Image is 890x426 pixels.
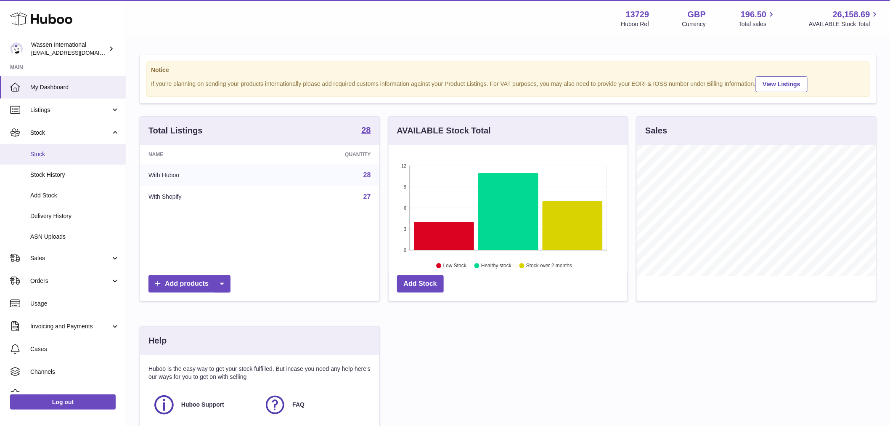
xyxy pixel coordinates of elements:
span: Orders [30,277,111,285]
strong: GBP [688,9,706,20]
h3: Total Listings [148,125,203,136]
a: 196.50 Total sales [739,9,776,28]
div: Currency [682,20,706,28]
td: With Shopify [140,186,269,208]
a: 27 [363,193,371,200]
th: Name [140,145,269,164]
text: 12 [401,163,406,168]
strong: 28 [361,126,371,134]
span: Stock [30,129,111,137]
span: Stock [30,150,119,158]
span: Huboo Support [181,401,224,409]
span: Usage [30,300,119,308]
span: [EMAIL_ADDRESS][DOMAIN_NAME] [31,49,124,56]
text: 3 [404,226,406,232]
span: My Dashboard [30,83,119,91]
text: 6 [404,205,406,210]
a: View Listings [756,76,808,92]
text: Low Stock [443,263,467,269]
h3: Sales [645,125,667,136]
span: Channels [30,368,119,376]
div: Huboo Ref [621,20,649,28]
div: If you're planning on sending your products internationally please add required customs informati... [151,75,865,92]
a: FAQ [264,394,366,416]
th: Quantity [269,145,379,164]
text: Healthy stock [481,263,512,269]
span: Cases [30,345,119,353]
span: Stock History [30,171,119,179]
span: Invoicing and Payments [30,322,111,330]
div: Wassen International [31,41,107,57]
strong: Notice [151,66,865,74]
span: Settings [30,391,119,399]
a: Add products [148,275,230,293]
a: 28 [361,126,371,136]
span: FAQ [292,401,305,409]
span: Delivery History [30,212,119,220]
h3: AVAILABLE Stock Total [397,125,491,136]
text: 0 [404,248,406,253]
span: Listings [30,106,111,114]
a: Add Stock [397,275,444,293]
a: Log out [10,394,116,410]
text: 9 [404,184,406,189]
a: 28 [363,171,371,178]
span: Total sales [739,20,776,28]
span: Add Stock [30,192,119,200]
a: 26,158.69 AVAILABLE Stock Total [809,9,880,28]
span: ASN Uploads [30,233,119,241]
a: Huboo Support [153,394,255,416]
h3: Help [148,335,167,346]
td: With Huboo [140,164,269,186]
strong: 13729 [626,9,649,20]
span: 26,158.69 [833,9,870,20]
p: Huboo is the easy way to get your stock fulfilled. But incase you need any help here's our ways f... [148,365,371,381]
span: 196.50 [741,9,766,20]
span: Sales [30,254,111,262]
span: AVAILABLE Stock Total [809,20,880,28]
text: Stock over 2 months [526,263,572,269]
img: gemma.moses@wassen.com [10,43,23,55]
